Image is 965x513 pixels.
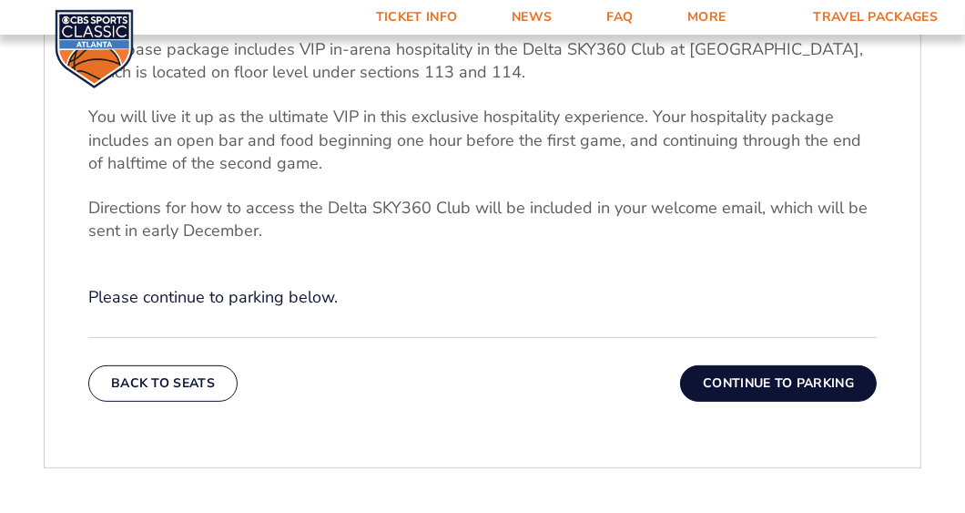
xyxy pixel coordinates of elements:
img: CBS Sports Classic [55,9,134,88]
p: Please continue to parking below. [88,286,877,309]
p: Your base package includes VIP in-arena hospitality in the Delta SKY360 Club at [GEOGRAPHIC_DATA]... [88,38,877,84]
button: Continue To Parking [680,365,877,402]
button: Back To Seats [88,365,238,402]
p: You will live it up as the ultimate VIP in this exclusive hospitality experience. Your hospitalit... [88,106,877,175]
p: Directions for how to access the Delta SKY360 Club will be included in your welcome email, which ... [88,197,877,242]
